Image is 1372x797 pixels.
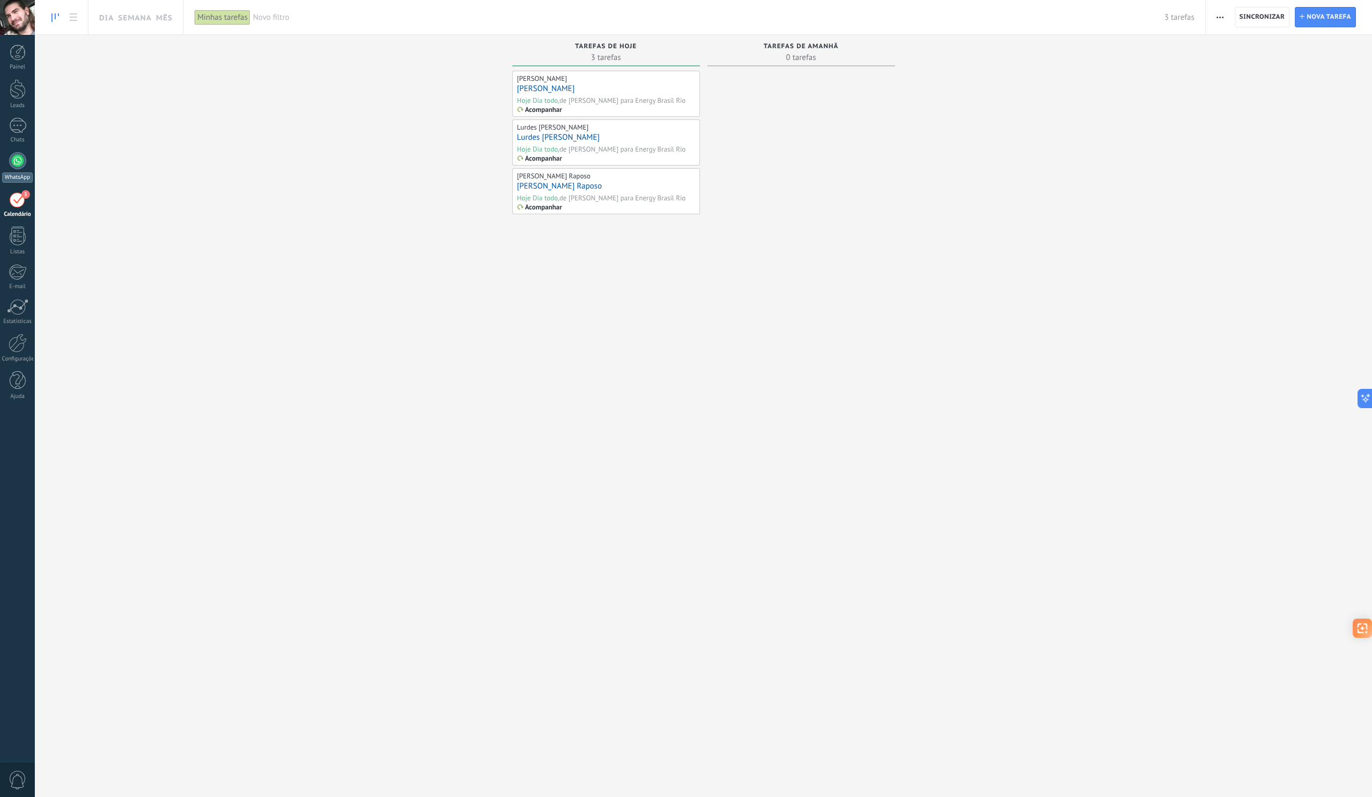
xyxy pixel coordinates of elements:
[517,171,591,181] div: [PERSON_NAME] Raposo
[560,193,686,202] div: de [PERSON_NAME] para Energy Brasil Rio
[517,132,600,142] a: Lurdes [PERSON_NAME]
[1295,7,1356,27] button: Nova tarefa
[575,43,637,50] span: Tarefas de hoje
[560,145,686,154] div: de [PERSON_NAME] para Energy Brasil Rio
[713,43,890,52] div: Tarefas de amanhã
[64,7,83,28] a: Lista de tarefas
[525,203,562,212] p: Acompanhar
[2,393,33,400] div: Ajuda
[2,211,33,218] div: Calendário
[1165,12,1195,22] span: 3 tarefas
[517,181,602,191] a: [PERSON_NAME] Raposo
[2,318,33,325] div: Estatísticas
[2,283,33,290] div: E-mail
[517,84,575,94] a: [PERSON_NAME]
[713,52,890,63] span: 0 tarefas
[560,96,686,105] div: de [PERSON_NAME] para Energy Brasil Rio
[517,96,560,105] div: Hoje Dia todo,
[2,172,33,183] div: WhatsApp
[2,356,33,363] div: Configurações
[1212,7,1228,27] button: Mais
[517,123,589,132] div: Lurdes [PERSON_NAME]
[2,102,33,109] div: Leads
[2,137,33,144] div: Chats
[195,10,250,25] div: Minhas tarefas
[518,43,695,52] div: Tarefas de hoje
[517,74,567,83] div: [PERSON_NAME]
[517,145,560,154] div: Hoje Dia todo,
[2,64,33,71] div: Painel
[1235,7,1290,27] button: Sincronizar
[253,12,1165,22] span: Novo filtro
[764,43,839,50] span: Tarefas de amanhã
[21,190,30,199] span: 3
[46,7,64,28] a: Quadro de tarefas
[517,193,560,202] div: Hoje Dia todo,
[525,154,562,163] p: Acompanhar
[518,52,695,63] span: 3 tarefas
[1307,7,1351,27] span: Nova tarefa
[2,249,33,255] div: Listas
[525,106,562,114] p: Acompanhar
[1240,14,1285,20] span: Sincronizar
